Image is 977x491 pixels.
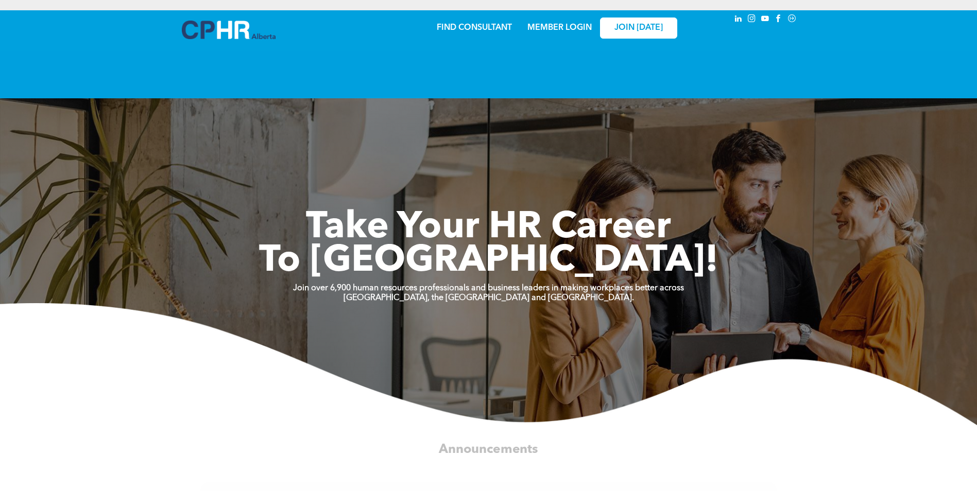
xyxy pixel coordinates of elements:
strong: [GEOGRAPHIC_DATA], the [GEOGRAPHIC_DATA] and [GEOGRAPHIC_DATA]. [344,294,634,302]
a: FIND CONSULTANT [437,24,512,32]
a: JOIN [DATE] [600,17,677,39]
a: instagram [746,13,758,27]
a: facebook [773,13,784,27]
span: To [GEOGRAPHIC_DATA]! [259,243,718,280]
a: MEMBER LOGIN [527,24,592,32]
strong: Join over 6,900 human resources professionals and business leaders in making workplaces better ac... [293,284,684,292]
a: youtube [760,13,771,27]
span: Announcements [439,443,538,456]
a: Social network [786,13,798,27]
a: linkedin [733,13,744,27]
span: Take Your HR Career [306,209,671,247]
img: A blue and white logo for cp alberta [182,21,276,39]
span: JOIN [DATE] [614,23,663,33]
